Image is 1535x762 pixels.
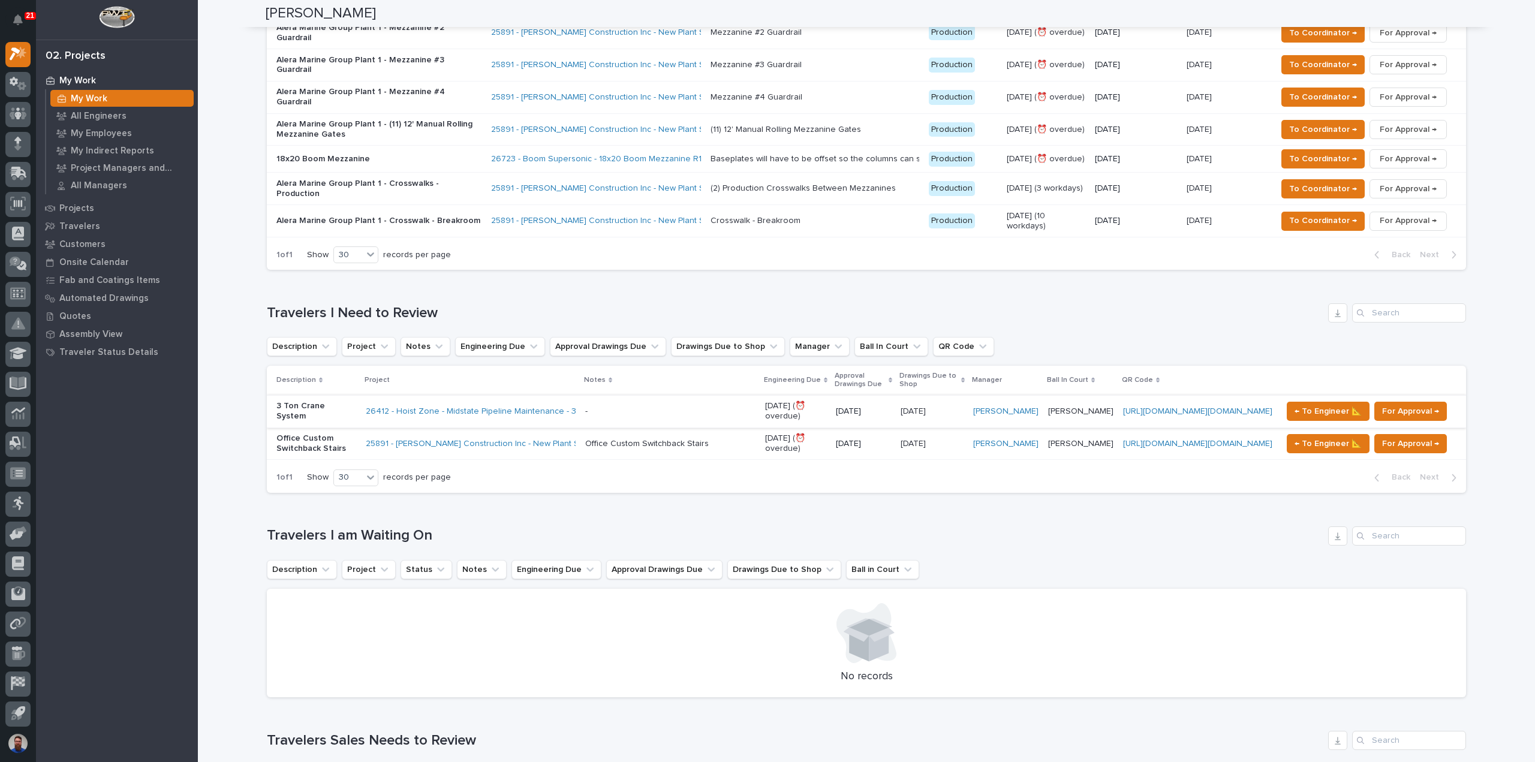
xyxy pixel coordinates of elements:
[46,90,198,107] a: My Work
[1095,154,1177,164] p: [DATE]
[765,433,827,454] p: [DATE] (⏰ overdue)
[276,179,481,199] p: Alera Marine Group Plant 1 - Crosswalks - Production
[267,527,1323,544] h1: Travelers I am Waiting On
[59,203,94,214] p: Projects
[491,60,800,70] a: 25891 - [PERSON_NAME] Construction Inc - New Plant Setup - Mezzanine Project
[511,560,601,579] button: Engineering Due
[1289,58,1357,72] span: To Coordinator →
[1370,55,1447,74] button: For Approval →
[1384,472,1410,483] span: Back
[276,401,356,421] p: 3 Ton Crane System
[342,560,396,579] button: Project
[491,183,800,194] a: 25891 - [PERSON_NAME] Construction Inc - New Plant Setup - Mezzanine Project
[1415,249,1466,260] button: Next
[46,142,198,159] a: My Indirect Reports
[1048,439,1113,449] p: [PERSON_NAME]
[835,369,886,391] p: Approval Drawings Due
[1187,181,1214,194] p: [DATE]
[276,23,481,43] p: Alera Marine Group Plant 1 - Mezzanine #2 Guardrail
[1007,183,1086,194] p: [DATE] (3 workdays)
[1122,374,1153,387] p: QR Code
[711,125,861,135] div: (11) 12' Manual Rolling Mezzanine Gates
[71,128,132,139] p: My Employees
[764,374,821,387] p: Engineering Due
[1380,213,1437,228] span: For Approval →
[1281,55,1365,74] button: To Coordinator →
[1187,122,1214,135] p: [DATE]
[1095,183,1177,194] p: [DATE]
[1370,120,1447,139] button: For Approval →
[1007,154,1086,164] p: [DATE] (⏰ overdue)
[455,337,545,356] button: Engineering Due
[1007,60,1086,70] p: [DATE] (⏰ overdue)
[1095,125,1177,135] p: [DATE]
[267,395,1466,427] tr: 3 Ton Crane System26412 - Hoist Zone - Midstate Pipeline Maintenance - 3 Ton Crane System - [DATE...
[36,271,198,289] a: Fab and Coatings Items
[1365,472,1415,483] button: Back
[1187,152,1214,164] p: [DATE]
[1007,92,1086,103] p: [DATE] (⏰ overdue)
[267,49,1466,82] tr: Alera Marine Group Plant 1 - Mezzanine #3 Guardrail25891 - [PERSON_NAME] Construction Inc - New P...
[1380,182,1437,196] span: For Approval →
[276,374,316,387] p: Description
[59,221,100,232] p: Travelers
[267,560,337,579] button: Description
[59,329,122,340] p: Assembly View
[1095,28,1177,38] p: [DATE]
[836,406,891,417] p: [DATE]
[846,560,919,579] button: Ball in Court
[1289,213,1357,228] span: To Coordinator →
[711,28,802,38] div: Mezzanine #2 Guardrail
[1352,526,1466,546] input: Search
[1187,58,1214,70] p: [DATE]
[276,216,481,226] p: Alera Marine Group Plant 1 - Crosswalk - Breakroom
[1289,182,1357,196] span: To Coordinator →
[5,731,31,756] button: users-avatar
[585,439,709,449] div: Office Custom Switchback Stairs
[491,154,702,164] a: 26723 - Boom Supersonic - 18x20 Boom Mezzanine R1
[1370,179,1447,198] button: For Approval →
[71,94,107,104] p: My Work
[276,119,481,140] p: Alera Marine Group Plant 1 - (11) 12' Manual Rolling Mezzanine Gates
[972,374,1002,387] p: Manager
[1420,249,1446,260] span: Next
[1380,152,1437,166] span: For Approval →
[1281,179,1365,198] button: To Coordinator →
[1384,249,1410,260] span: Back
[1374,434,1447,453] button: For Approval →
[1295,404,1362,418] span: ← To Engineer 📐
[1281,149,1365,168] button: To Coordinator →
[1281,212,1365,231] button: To Coordinator →
[711,183,896,194] div: (2) Production Crosswalks Between Mezzanines
[59,311,91,322] p: Quotes
[36,289,198,307] a: Automated Drawings
[1382,404,1439,418] span: For Approval →
[1187,90,1214,103] p: [DATE]
[973,439,1039,449] a: [PERSON_NAME]
[671,337,785,356] button: Drawings Due to Shop
[46,107,198,124] a: All Engineers
[491,216,800,226] a: 25891 - [PERSON_NAME] Construction Inc - New Plant Setup - Mezzanine Project
[491,125,800,135] a: 25891 - [PERSON_NAME] Construction Inc - New Plant Setup - Mezzanine Project
[36,325,198,343] a: Assembly View
[711,92,802,103] div: Mezzanine #4 Guardrail
[1289,26,1357,40] span: To Coordinator →
[5,7,31,32] button: Notifications
[584,374,606,387] p: Notes
[46,125,198,141] a: My Employees
[366,439,675,449] a: 25891 - [PERSON_NAME] Construction Inc - New Plant Setup - Mezzanine Project
[307,472,329,483] p: Show
[711,154,919,164] div: Baseplates will have to be offset so the columns can sit flush to the walls. Small (36"x36")landi...
[585,406,588,417] div: -
[1295,436,1362,451] span: ← To Engineer 📐
[267,113,1466,146] tr: Alera Marine Group Plant 1 - (11) 12' Manual Rolling Mezzanine Gates25891 - [PERSON_NAME] Constru...
[1352,731,1466,750] div: Search
[1370,149,1447,168] button: For Approval →
[267,81,1466,113] tr: Alera Marine Group Plant 1 - Mezzanine #4 Guardrail25891 - [PERSON_NAME] Construction Inc - New P...
[276,433,356,454] p: Office Custom Switchback Stairs
[46,50,106,63] div: 02. Projects
[267,17,1466,49] tr: Alera Marine Group Plant 1 - Mezzanine #2 Guardrail25891 - [PERSON_NAME] Construction Inc - New P...
[36,253,198,271] a: Onsite Calendar
[366,406,650,417] a: 26412 - Hoist Zone - Midstate Pipeline Maintenance - 3 Ton Crane System
[267,305,1323,322] h1: Travelers I Need to Review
